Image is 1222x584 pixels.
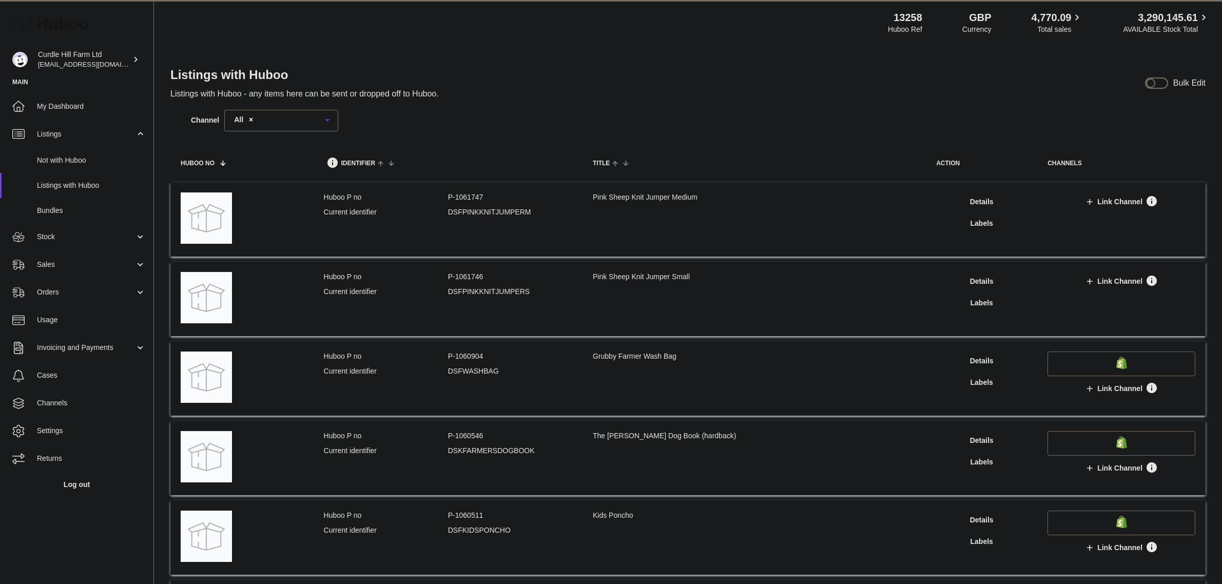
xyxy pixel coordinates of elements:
[37,155,146,165] span: Not with Huboo
[170,88,439,100] p: Listings with Huboo - any items here can be sent or dropped off to Huboo.
[936,294,1027,312] button: Labels
[37,398,146,408] span: Channels
[448,431,572,441] dd: P-1060546
[191,115,219,125] label: Channel
[593,511,916,520] div: Kids Poncho
[888,25,922,34] div: Huboo Ref
[181,192,232,244] img: Pink Sheep Knit Jumper Medium
[1048,459,1195,477] button: Link Channel
[936,453,1027,471] button: Labels
[1116,436,1127,449] img: shopify-small.png
[593,431,916,441] div: The [PERSON_NAME] Dog Book (hardback)
[38,50,130,69] div: Curdle Hill Farm Ltd
[181,160,215,167] span: Huboo no
[37,315,146,325] span: Usage
[324,352,448,361] dt: Huboo P no
[936,532,1027,551] button: Labels
[1173,77,1206,89] div: Bulk Edit
[181,272,232,323] img: Pink Sheep Knit Jumper Small
[1032,11,1072,25] span: 4,770.09
[12,52,28,67] img: internalAdmin-13258@internal.huboo.com
[324,446,448,456] dt: Current identifier
[37,260,135,269] span: Sales
[1097,384,1142,393] span: Link Channel
[37,287,135,297] span: Orders
[936,431,1027,450] a: Details
[593,272,916,282] div: Pink Sheep Knit Jumper Small
[448,207,572,217] dd: DSFPINKKNITJUMPERM
[37,426,146,436] span: Settings
[324,287,448,297] dt: Current identifier
[1048,160,1195,167] div: channels
[448,287,572,297] dd: DSFPINKKNITJUMPERS
[936,272,1027,290] a: Details
[936,373,1027,392] button: Labels
[1048,272,1195,290] button: Link Channel
[448,352,572,361] dd: P-1060904
[1097,277,1142,286] span: Link Channel
[1123,11,1210,34] a: 3,290,145.61 AVAILABLE Stock Total
[324,431,448,441] dt: Huboo P no
[1037,25,1083,34] span: Total sales
[324,366,448,376] dt: Current identifier
[448,272,572,282] dd: P-1061746
[37,129,135,139] span: Listings
[324,272,448,282] dt: Huboo P no
[969,11,991,25] strong: GBP
[1048,192,1195,211] button: Link Channel
[38,61,151,68] span: [EMAIL_ADDRESS][DOMAIN_NAME]
[181,352,232,403] img: Grubby Farmer Wash Bag
[1097,543,1142,552] span: Link Channel
[936,160,1027,167] div: action
[936,214,1027,232] button: Labels
[936,352,1027,370] a: Details
[1116,357,1127,369] img: shopify-small.png
[962,25,992,34] div: Currency
[593,160,610,167] span: title
[1097,463,1142,473] span: Link Channel
[1048,538,1195,557] button: Link Channel
[12,475,141,494] a: Log out
[1116,516,1127,528] img: shopify-small.png
[1138,11,1198,25] span: 3,290,145.61
[341,160,376,167] span: identifier
[181,431,232,482] img: The Farmer's Dog Book (hardback)
[1123,25,1210,34] span: AVAILABLE Stock Total
[37,343,135,353] span: Invoicing and Payments
[37,232,135,242] span: Stock
[324,192,448,202] dt: Huboo P no
[181,511,232,562] img: Kids Poncho
[234,115,243,124] span: All
[448,446,572,456] dd: DSKFARMERSDOGBOOK
[448,511,572,520] dd: P-1060511
[448,192,572,202] dd: P-1061747
[37,454,146,463] span: Returns
[894,11,922,25] strong: 13258
[1097,197,1142,206] span: Link Channel
[1048,379,1195,398] button: Link Channel
[37,181,146,190] span: Listings with Huboo
[593,192,916,202] div: Pink Sheep Knit Jumper Medium
[448,366,572,376] dd: DSFWASHBAG
[37,102,146,111] span: My Dashboard
[936,192,1027,211] a: Details
[324,511,448,520] dt: Huboo P no
[1032,11,1083,34] a: 4,770.09 Total sales
[936,511,1027,529] a: Details
[37,206,146,216] span: Bundles
[593,352,916,361] div: Grubby Farmer Wash Bag
[170,67,439,83] h1: Listings with Huboo
[448,525,572,535] dd: DSFKIDSPONCHO
[37,371,146,380] span: Cases
[324,207,448,217] dt: Current identifier
[324,525,448,535] dt: Current identifier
